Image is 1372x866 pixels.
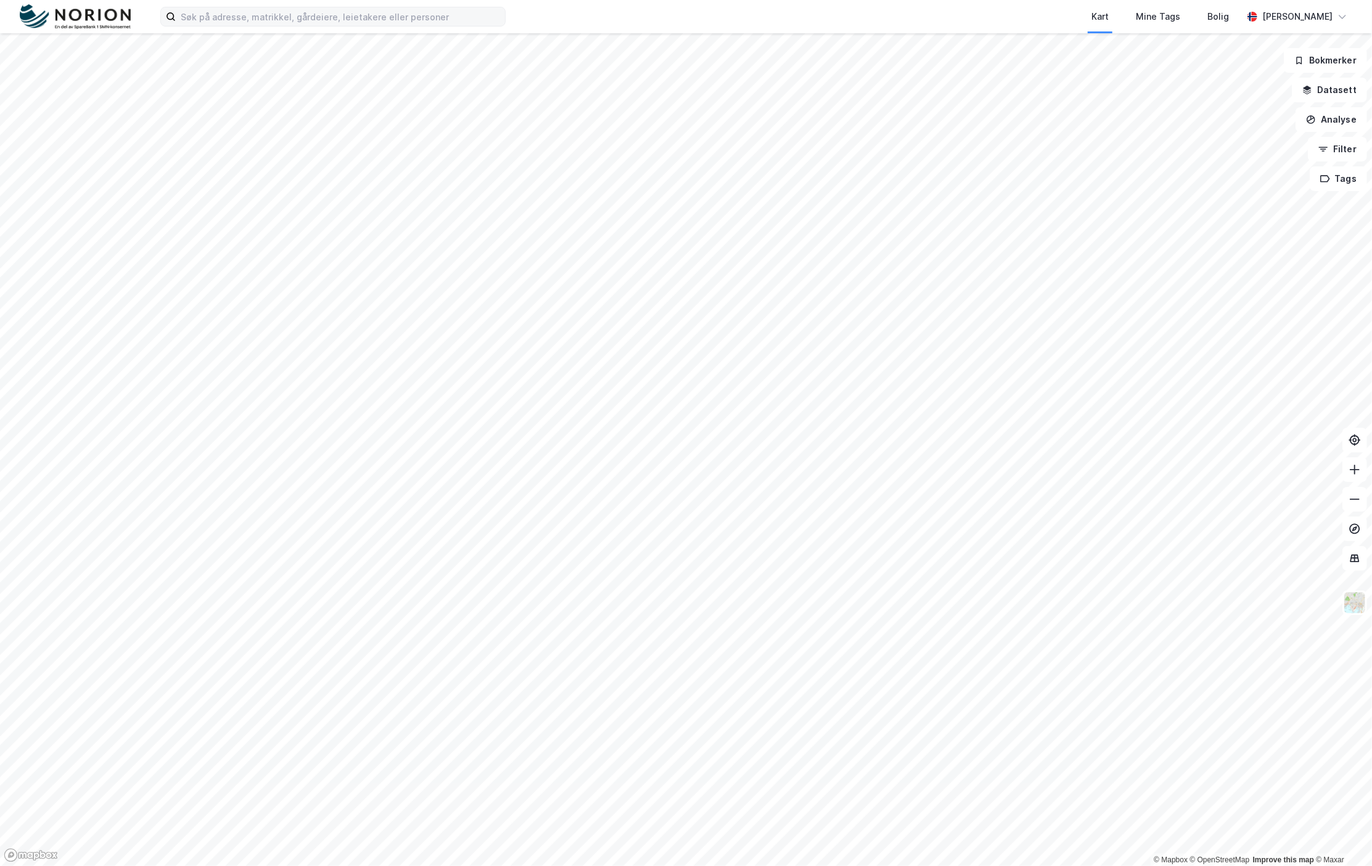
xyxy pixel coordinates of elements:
[1284,48,1367,73] button: Bokmerker
[1207,9,1229,24] div: Bolig
[1136,9,1180,24] div: Mine Tags
[1308,137,1367,161] button: Filter
[1091,9,1109,24] div: Kart
[1292,78,1367,102] button: Datasett
[1310,807,1372,866] iframe: Chat Widget
[1262,9,1333,24] div: [PERSON_NAME]
[1296,107,1367,132] button: Analyse
[20,4,131,30] img: norion-logo.80e7a08dc31c2e691866.png
[4,848,58,862] a: Mapbox homepage
[1154,856,1188,864] a: Mapbox
[1190,856,1250,864] a: OpenStreetMap
[176,7,505,26] input: Søk på adresse, matrikkel, gårdeiere, leietakere eller personer
[1343,591,1366,615] img: Z
[1253,856,1314,864] a: Improve this map
[1310,807,1372,866] div: Kontrollprogram for chat
[1310,166,1367,191] button: Tags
